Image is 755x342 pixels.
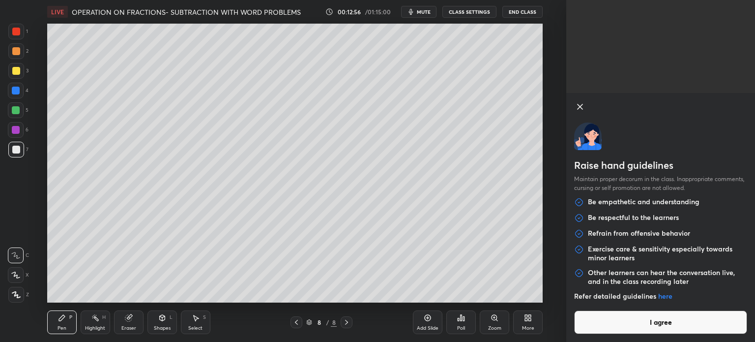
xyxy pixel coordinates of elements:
[47,6,68,18] div: LIVE
[326,319,329,325] div: /
[588,213,679,223] p: Be respectful to the learners
[8,63,29,79] div: 3
[588,245,747,262] p: Exercise care & sensitivity especially towards minor learners
[417,8,431,15] span: mute
[574,158,747,175] h2: Raise hand guidelines
[85,326,105,331] div: Highlight
[188,326,203,331] div: Select
[8,24,28,39] div: 1
[442,6,496,18] button: CLASS SETTINGS
[488,326,501,331] div: Zoom
[69,315,72,320] div: P
[588,197,699,207] p: Be empathetic and understanding
[121,326,136,331] div: Eraser
[102,315,106,320] div: H
[457,326,465,331] div: Poll
[574,175,747,197] p: Maintain proper decorum in the class. Inappropriate comments, cursing or self promotion are not a...
[72,7,301,17] h4: OPERATION ON FRACTIONS- SUBTRACTION WITH WORD PROBLEMS
[658,291,672,301] a: here
[8,122,29,138] div: 6
[8,142,29,157] div: 7
[574,311,747,334] button: I agree
[574,292,747,301] p: Refer detailed guidelines
[417,326,438,331] div: Add Slide
[58,326,66,331] div: Pen
[522,326,534,331] div: More
[8,102,29,118] div: 5
[588,229,690,239] p: Refrain from offensive behavior
[8,267,29,283] div: X
[8,287,29,303] div: Z
[502,6,543,18] button: End Class
[8,248,29,263] div: C
[588,268,747,286] p: Other learners can hear the conversation live, and in the class recording later
[154,326,171,331] div: Shapes
[170,315,173,320] div: L
[331,318,337,327] div: 8
[8,43,29,59] div: 2
[314,319,324,325] div: 8
[401,6,436,18] button: mute
[203,315,206,320] div: S
[8,83,29,98] div: 4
